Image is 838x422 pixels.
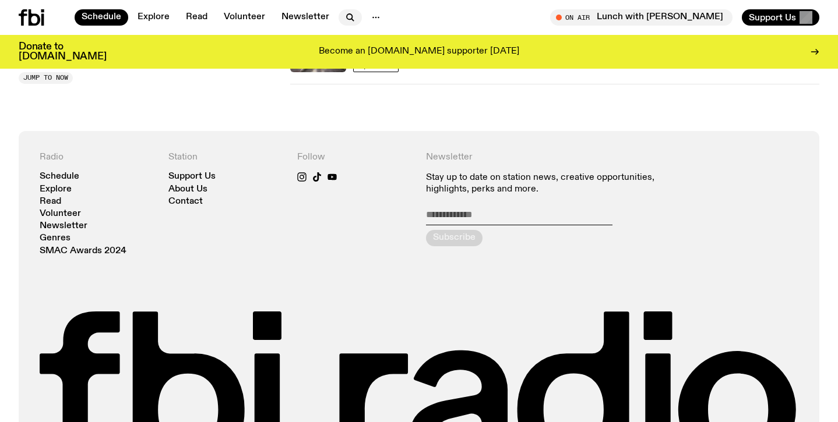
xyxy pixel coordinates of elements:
[40,172,79,181] a: Schedule
[23,75,68,81] span: Jump to now
[168,197,203,206] a: Contact
[319,47,519,57] p: Become an [DOMAIN_NAME] supporter [DATE]
[297,152,412,163] h4: Follow
[19,42,107,62] h3: Donate to [DOMAIN_NAME]
[274,9,336,26] a: Newsletter
[40,197,61,206] a: Read
[168,172,216,181] a: Support Us
[75,9,128,26] a: Schedule
[40,210,81,218] a: Volunteer
[179,9,214,26] a: Read
[40,234,71,243] a: Genres
[749,12,796,23] span: Support Us
[550,9,733,26] button: On AirLunch with [PERSON_NAME]
[40,152,154,163] h4: Radio
[742,9,819,26] button: Support Us
[40,222,87,230] a: Newsletter
[40,185,72,194] a: Explore
[40,247,126,256] a: SMAC Awards 2024
[168,185,207,194] a: About Us
[19,72,73,84] button: Jump to now
[131,9,177,26] a: Explore
[426,172,670,194] p: Stay up to date on station news, creative opportunities, highlights, perks and more.
[426,230,483,246] button: Subscribe
[426,152,670,163] h4: Newsletter
[217,9,272,26] a: Volunteer
[168,152,283,163] h4: Station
